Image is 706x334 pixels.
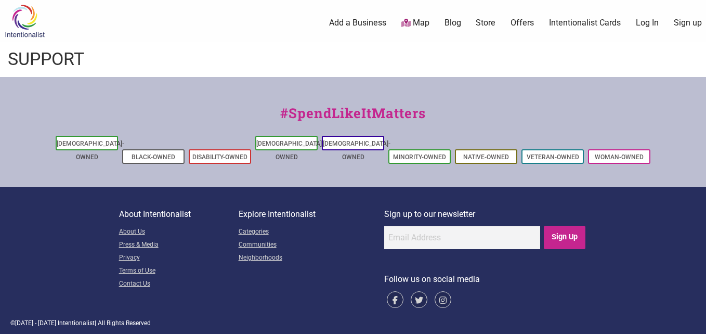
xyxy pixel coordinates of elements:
[544,226,586,249] input: Sign Up
[119,252,239,265] a: Privacy
[239,252,384,265] a: Neighborhoods
[119,226,239,239] a: About Us
[256,140,324,161] a: [DEMOGRAPHIC_DATA]-Owned
[239,239,384,252] a: Communities
[8,47,84,72] h1: Support
[674,17,702,29] a: Sign up
[323,140,390,161] a: [DEMOGRAPHIC_DATA]-Owned
[476,17,495,29] a: Store
[119,265,239,278] a: Terms of Use
[636,17,659,29] a: Log In
[58,319,95,327] span: Intentionalist
[393,153,446,161] a: Minority-Owned
[527,153,579,161] a: Veteran-Owned
[444,17,461,29] a: Blog
[119,208,239,221] p: About Intentionalist
[239,208,384,221] p: Explore Intentionalist
[15,319,56,327] span: [DATE] - [DATE]
[192,153,247,161] a: Disability-Owned
[595,153,644,161] a: Woman-Owned
[132,153,175,161] a: Black-Owned
[401,17,429,29] a: Map
[119,239,239,252] a: Press & Media
[239,226,384,239] a: Categories
[10,318,696,328] div: © | All Rights Reserved
[511,17,534,29] a: Offers
[57,140,124,161] a: [DEMOGRAPHIC_DATA]-Owned
[549,17,621,29] a: Intentionalist Cards
[384,273,587,286] p: Follow us on social media
[384,208,587,221] p: Sign up to our newsletter
[463,153,509,161] a: Native-Owned
[384,226,540,249] input: Email Address
[119,278,239,291] a: Contact Us
[329,17,386,29] a: Add a Business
